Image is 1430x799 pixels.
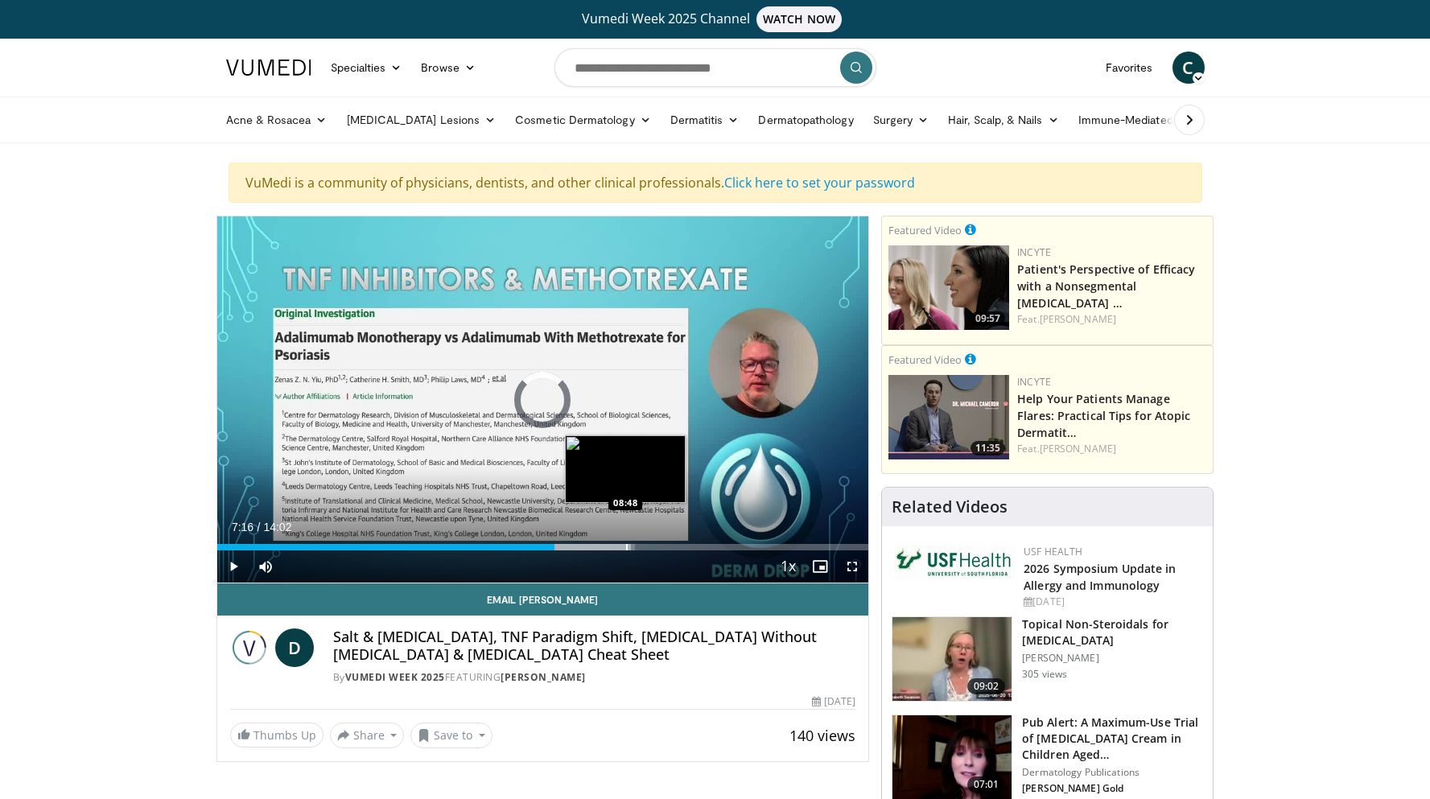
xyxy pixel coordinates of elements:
a: Vumedi Week 2025 [345,670,445,684]
button: Save to [410,723,492,748]
a: Specialties [321,51,412,84]
video-js: Video Player [217,216,869,583]
div: Progress Bar [217,544,869,550]
div: [DATE] [812,694,855,709]
div: Feat. [1017,442,1206,456]
div: Feat. [1017,312,1206,327]
div: [DATE] [1024,595,1200,609]
button: Share [330,723,405,748]
a: Dermatopathology [748,104,863,136]
a: Cosmetic Dermatology [505,104,660,136]
p: 305 views [1022,668,1067,681]
a: Dermatitis [661,104,749,136]
a: Email [PERSON_NAME] [217,583,869,616]
span: / [258,521,261,533]
img: VuMedi Logo [226,60,311,76]
span: 140 views [789,726,855,745]
a: [PERSON_NAME] [1040,312,1116,326]
a: C [1172,51,1205,84]
button: Play [217,550,249,583]
a: Incyte [1017,245,1051,259]
small: Featured Video [888,223,962,237]
img: 2c48d197-61e9-423b-8908-6c4d7e1deb64.png.150x105_q85_crop-smart_upscale.jpg [888,245,1009,330]
a: Hair, Scalp, & Nails [938,104,1068,136]
a: [PERSON_NAME] [501,670,586,684]
a: Surgery [863,104,939,136]
img: 6ba8804a-8538-4002-95e7-a8f8012d4a11.png.150x105_q85_autocrop_double_scale_upscale_version-0.2.jpg [895,545,1016,580]
span: 09:57 [971,311,1005,326]
span: 07:01 [967,776,1006,793]
a: 09:02 Topical Non-Steroidals for [MEDICAL_DATA] [PERSON_NAME] 305 views [892,616,1203,702]
span: 11:35 [971,441,1005,455]
input: Search topics, interventions [554,48,876,87]
button: Enable picture-in-picture mode [804,550,836,583]
p: [PERSON_NAME] [1022,652,1203,665]
img: e32a16a8-af25-496d-a4dc-7481d4d640ca.150x105_q85_crop-smart_upscale.jpg [892,715,1012,799]
button: Fullscreen [836,550,868,583]
div: By FEATURING [333,670,856,685]
a: Immune-Mediated [1069,104,1199,136]
h4: Related Videos [892,497,1008,517]
a: Patient's Perspective of Efficacy with a Nonsegmental [MEDICAL_DATA] … [1017,262,1195,311]
img: 34a4b5e7-9a28-40cd-b963-80fdb137f70d.150x105_q85_crop-smart_upscale.jpg [892,617,1012,701]
small: Featured Video [888,352,962,367]
img: 601112bd-de26-4187-b266-f7c9c3587f14.png.150x105_q85_crop-smart_upscale.jpg [888,375,1009,459]
a: Click here to set your password [724,174,915,192]
div: VuMedi is a community of physicians, dentists, and other clinical professionals. [229,163,1202,203]
p: Dermatology Publications [1022,766,1203,779]
a: 09:57 [888,245,1009,330]
h3: Pub Alert: A Maximum-Use Trial of [MEDICAL_DATA] Cream in Children Aged… [1022,715,1203,763]
a: D [275,628,314,667]
button: Playback Rate [772,550,804,583]
img: Vumedi Week 2025 [230,628,269,667]
a: Vumedi Week 2025 ChannelWATCH NOW [229,6,1202,32]
a: 2026 Symposium Update in Allergy and Immunology [1024,561,1176,593]
a: Incyte [1017,375,1051,389]
button: Mute [249,550,282,583]
img: image.jpeg [565,435,686,503]
a: Acne & Rosacea [216,104,337,136]
a: 11:35 [888,375,1009,459]
span: 09:02 [967,678,1006,694]
a: [PERSON_NAME] [1040,442,1116,455]
a: Help Your Patients Manage Flares: Practical Tips for Atopic Dermatit… [1017,391,1190,440]
a: USF Health [1024,545,1082,558]
a: [MEDICAL_DATA] Lesions [337,104,506,136]
a: Browse [411,51,485,84]
a: Favorites [1096,51,1163,84]
span: 7:16 [232,521,253,533]
a: Thumbs Up [230,723,324,748]
h3: Topical Non-Steroidals for [MEDICAL_DATA] [1022,616,1203,649]
span: WATCH NOW [756,6,842,32]
span: 14:02 [263,521,291,533]
p: [PERSON_NAME] Gold [1022,782,1203,795]
h4: Salt & [MEDICAL_DATA], TNF Paradigm Shift, [MEDICAL_DATA] Without [MEDICAL_DATA] & [MEDICAL_DATA]... [333,628,856,663]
